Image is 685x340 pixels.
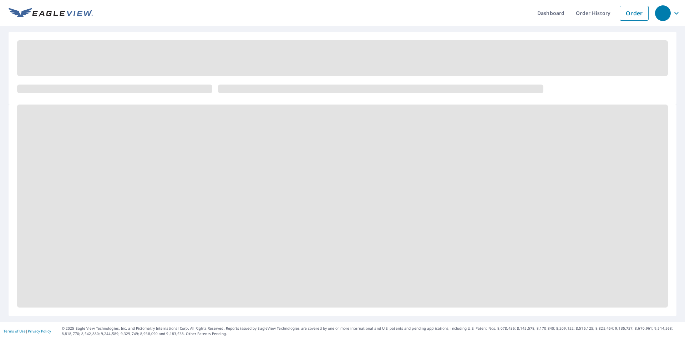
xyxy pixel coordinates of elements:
[4,329,51,333] p: |
[4,329,26,334] a: Terms of Use
[62,326,681,336] p: © 2025 Eagle View Technologies, Inc. and Pictometry International Corp. All Rights Reserved. Repo...
[28,329,51,334] a: Privacy Policy
[9,8,93,19] img: EV Logo
[620,6,649,21] a: Order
